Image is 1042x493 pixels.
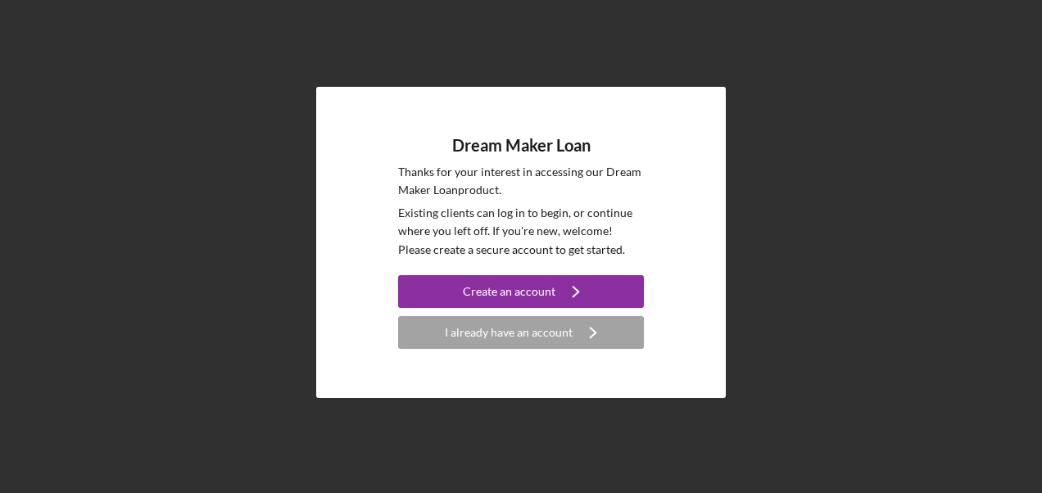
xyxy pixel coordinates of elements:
[398,316,644,349] button: I already have an account
[452,136,591,155] h4: Dream Maker Loan
[398,275,644,312] a: Create an account
[398,275,644,308] button: Create an account
[445,316,573,349] div: I already have an account
[398,163,644,200] p: Thanks for your interest in accessing our Dream Maker Loan product.
[463,275,555,308] div: Create an account
[398,204,644,259] p: Existing clients can log in to begin, or continue where you left off. If you're new, welcome! Ple...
